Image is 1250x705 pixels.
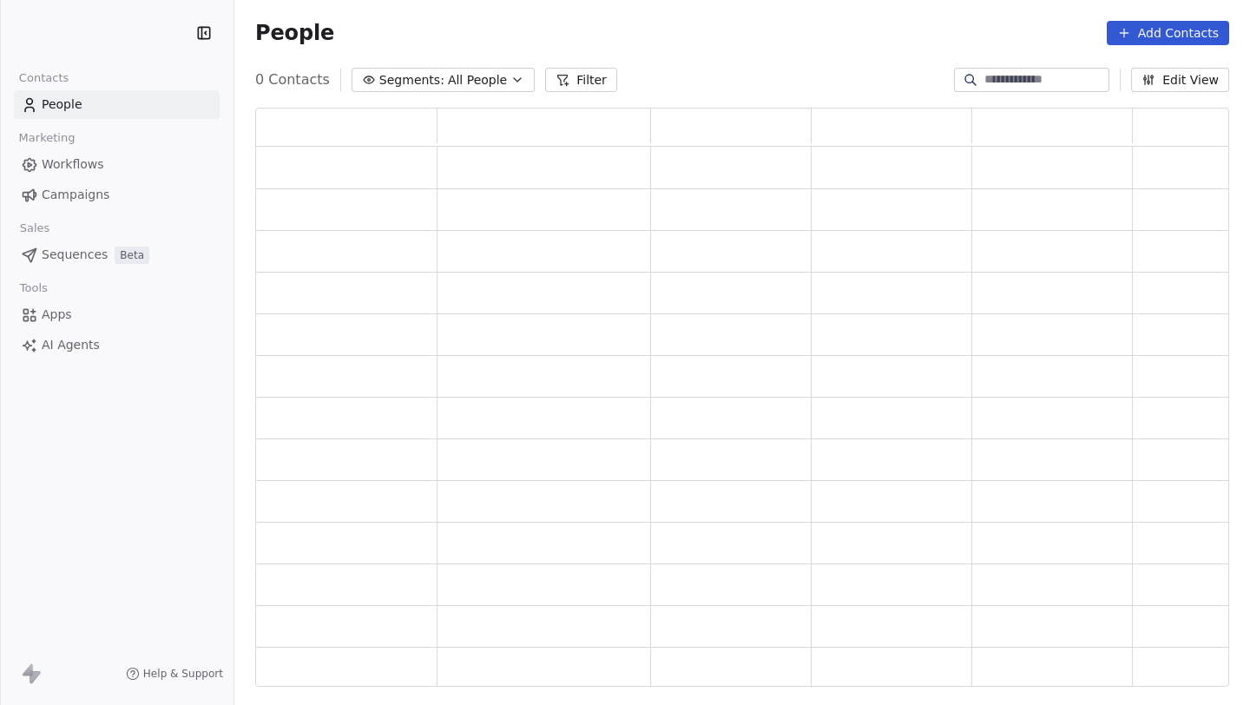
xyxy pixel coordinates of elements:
span: Sequences [42,246,108,264]
a: AI Agents [14,331,220,359]
a: People [14,90,220,119]
a: Workflows [14,150,220,179]
button: Edit View [1131,68,1229,92]
span: AI Agents [42,336,100,354]
span: Help & Support [143,667,223,681]
button: Filter [545,68,617,92]
span: Segments: [379,71,444,89]
span: Workflows [42,155,104,174]
span: Sales [12,215,57,241]
a: Campaigns [14,181,220,209]
a: SequencesBeta [14,240,220,269]
a: Help & Support [126,667,223,681]
span: Beta [115,247,149,264]
span: All People [448,71,507,89]
span: People [42,96,82,114]
span: Apps [42,306,72,324]
span: Campaigns [42,186,109,204]
span: People [255,20,334,46]
a: Apps [14,300,220,329]
span: Marketing [11,125,82,151]
span: Contacts [11,65,76,91]
span: Tools [12,275,55,301]
span: 0 Contacts [255,69,330,90]
button: Add Contacts [1107,21,1229,45]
